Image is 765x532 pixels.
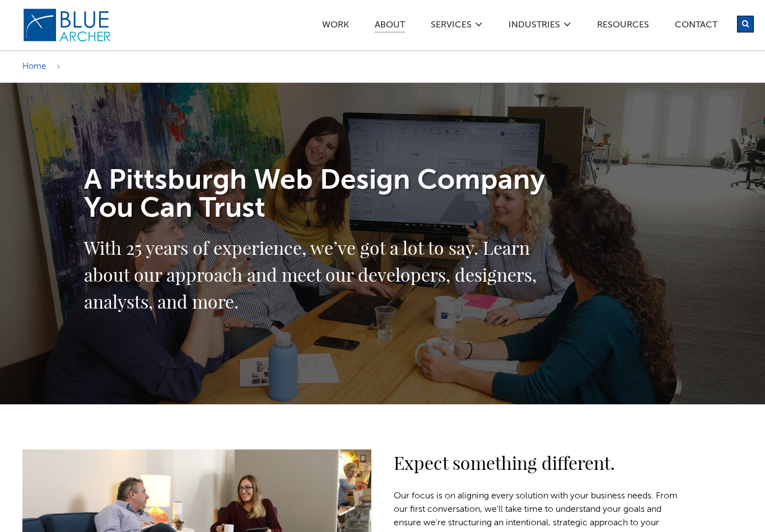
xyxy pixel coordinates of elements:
[84,234,557,315] h2: With 25 years of experience, we’ve got a lot to say. Learn about our approach and meet our develo...
[374,21,405,33] a: ABOUT
[321,21,349,32] a: Work
[84,167,557,223] h1: A Pittsburgh Web Design Company You Can Trust
[22,62,46,71] a: Home
[508,21,561,32] a: Industries
[596,21,650,32] a: Resources
[394,449,681,476] h2: Expect something different.
[22,8,112,43] img: Blue Archer Logo
[674,21,718,32] a: Contact
[430,21,472,32] a: SERVICES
